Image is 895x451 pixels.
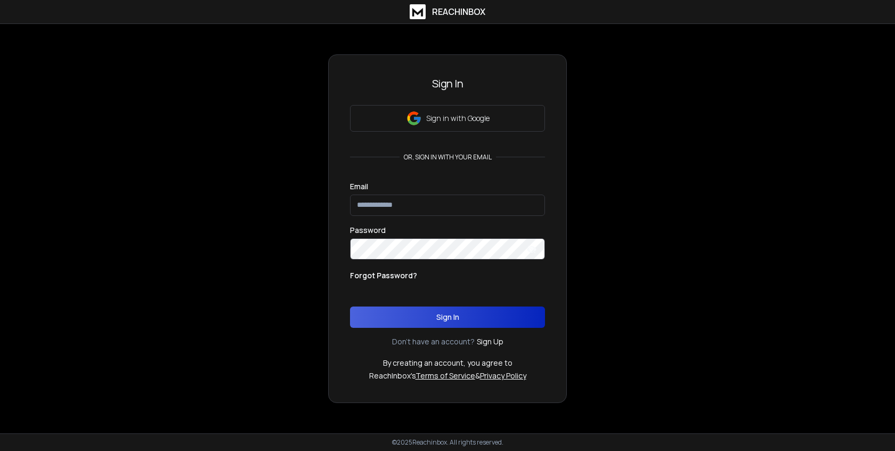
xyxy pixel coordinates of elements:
a: Privacy Policy [480,371,526,381]
img: logo [410,4,426,19]
p: By creating an account, you agree to [383,358,512,368]
p: Don't have an account? [392,336,475,347]
h1: ReachInbox [432,5,485,18]
p: ReachInbox's & [369,371,526,381]
h3: Sign In [350,76,545,91]
a: Sign Up [477,336,503,347]
label: Password [350,227,386,234]
p: or, sign in with your email [400,153,496,162]
button: Sign in with Google [350,105,545,132]
p: Sign in with Google [426,113,490,124]
a: ReachInbox [410,4,485,19]
p: Forgot Password? [350,270,417,281]
label: Email [350,183,368,190]
button: Sign In [350,307,545,328]
a: Terms of Service [416,371,475,381]
p: © 2025 Reachinbox. All rights reserved. [392,438,503,447]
